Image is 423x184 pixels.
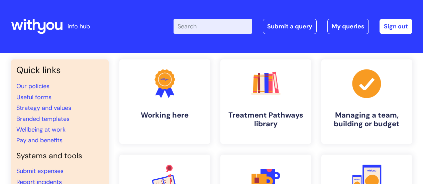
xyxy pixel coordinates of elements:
a: Sign out [380,19,412,34]
div: | - [174,19,412,34]
a: Working here [119,59,210,144]
a: Submit a query [263,19,317,34]
a: Treatment Pathways library [220,59,311,144]
a: My queries [327,19,369,34]
a: Managing a team, building or budget [321,59,412,144]
a: Useful forms [16,93,51,101]
a: Our policies [16,82,49,90]
input: Search [174,19,252,34]
a: Branded templates [16,115,70,123]
h4: Systems and tools [16,151,103,161]
a: Strategy and values [16,104,71,112]
a: Pay and benefits [16,136,63,144]
a: Submit expenses [16,167,64,175]
a: Wellbeing at work [16,126,66,134]
h4: Treatment Pathways library [226,111,306,129]
h3: Quick links [16,65,103,75]
p: info hub [68,21,90,32]
h4: Working here [125,111,205,120]
h4: Managing a team, building or budget [327,111,407,129]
